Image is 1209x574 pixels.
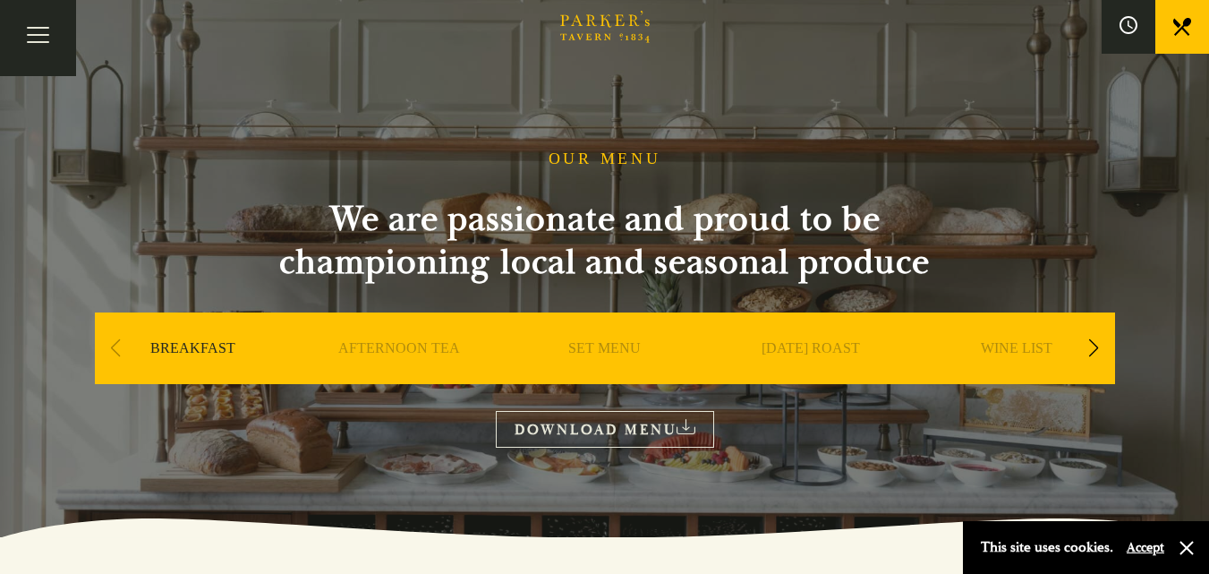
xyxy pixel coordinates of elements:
[549,150,661,169] h1: OUR MENU
[104,329,128,368] div: Previous slide
[1178,539,1196,557] button: Close and accept
[568,339,641,411] a: SET MENU
[918,313,1115,438] div: 5 / 9
[507,313,703,438] div: 3 / 9
[95,313,292,438] div: 1 / 9
[1127,539,1164,556] button: Accept
[496,411,714,448] a: DOWNLOAD MENU
[981,339,1052,411] a: WINE LIST
[150,339,235,411] a: BREAKFAST
[762,339,860,411] a: [DATE] ROAST
[712,313,909,438] div: 4 / 9
[301,313,498,438] div: 2 / 9
[338,339,460,411] a: AFTERNOON TEA
[981,535,1113,561] p: This site uses cookies.
[1082,329,1106,368] div: Next slide
[247,198,963,284] h2: We are passionate and proud to be championing local and seasonal produce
